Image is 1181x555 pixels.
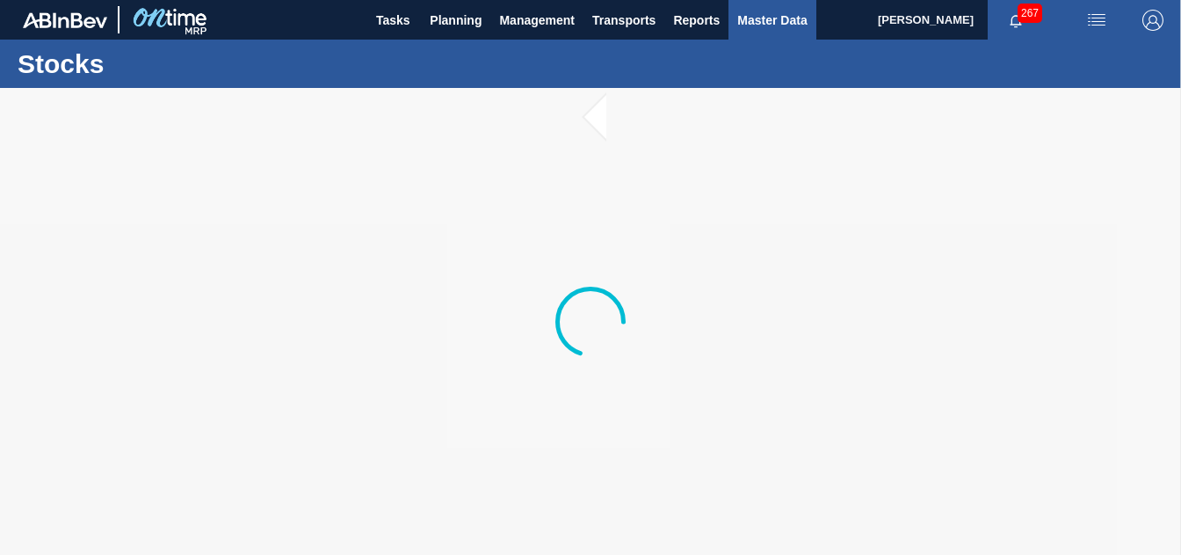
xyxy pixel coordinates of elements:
[1086,10,1107,31] img: userActions
[18,54,330,74] h1: Stocks
[373,10,412,31] span: Tasks
[430,10,482,31] span: Planning
[23,12,107,28] img: TNhmsLtSVTkK8tSr43FrP2fwEKptu5GPRR3wAAAABJRU5ErkJggg==
[592,10,656,31] span: Transports
[737,10,807,31] span: Master Data
[499,10,575,31] span: Management
[1018,4,1042,23] span: 267
[673,10,720,31] span: Reports
[988,8,1044,33] button: Notifications
[1142,10,1163,31] img: Logout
